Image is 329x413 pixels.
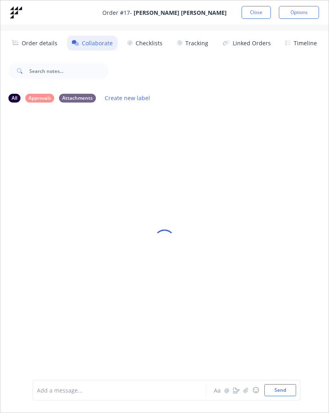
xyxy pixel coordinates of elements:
[7,36,63,50] button: Order details
[212,385,222,395] button: Aa
[134,9,227,16] strong: [PERSON_NAME] [PERSON_NAME]
[122,36,167,50] button: Checklists
[67,36,118,50] button: Collaborate
[172,36,213,50] button: Tracking
[222,385,232,395] button: @
[10,6,22,18] img: Factory
[242,6,271,19] button: Close
[264,384,296,396] button: Send
[280,36,322,50] button: Timeline
[251,385,260,395] button: ☺
[279,6,319,19] button: Options
[102,8,227,17] span: Order # 17 -
[218,36,276,50] button: Linked Orders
